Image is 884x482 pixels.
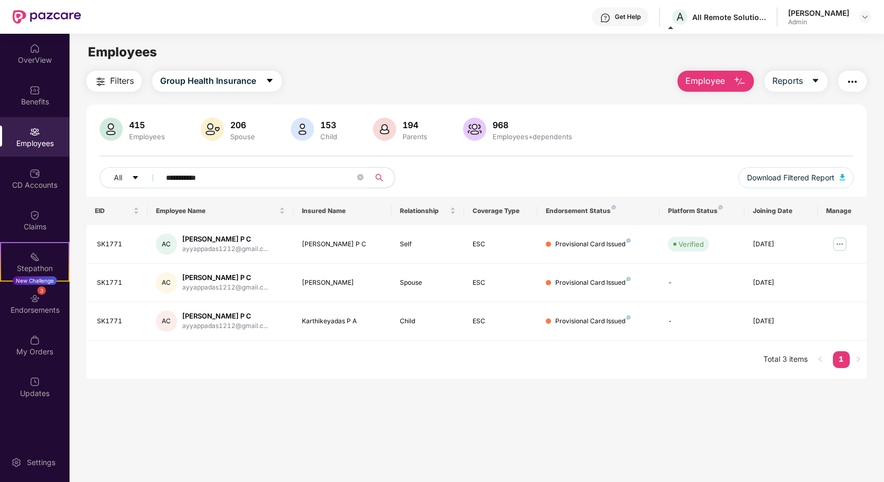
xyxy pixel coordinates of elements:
[473,239,529,249] div: ESC
[400,316,456,326] div: Child
[291,118,314,141] img: svg+xml;base64,PHN2ZyB4bWxucz0iaHR0cDovL3d3dy53My5vcmcvMjAwMC9zdmciIHhtbG5zOnhsaW5rPSJodHRwOi8vd3...
[833,351,850,367] a: 1
[473,316,529,326] div: ESC
[156,207,278,215] span: Employee Name
[861,13,869,21] img: svg+xml;base64,PHN2ZyBpZD0iRHJvcGRvd24tMzJ4MzIiIHhtbG5zPSJodHRwOi8vd3d3LnczLm9yZy8yMDAwL3N2ZyIgd2...
[156,311,177,332] div: AC
[318,132,339,141] div: Child
[850,351,867,368] button: right
[148,197,294,225] th: Employee Name
[555,278,631,288] div: Provisional Card Issued
[812,351,829,368] button: left
[293,197,391,225] th: Insured Name
[719,205,723,209] img: svg+xml;base64,PHN2ZyB4bWxucz0iaHR0cDovL3d3dy53My5vcmcvMjAwMC9zdmciIHdpZHRoPSI4IiBoZWlnaHQ9IjgiIH...
[266,76,274,86] span: caret-down
[692,12,766,22] div: All Remote Solutions Private Limited
[400,207,448,215] span: Relationship
[11,457,22,468] img: svg+xml;base64,PHN2ZyBpZD0iU2V0dGluZy0yMHgyMCIgeG1sbnM9Imh0dHA6Ly93d3cudzMub3JnLzIwMDAvc3ZnIiB3aW...
[152,71,282,92] button: Group Health Insurancecaret-down
[201,118,224,141] img: svg+xml;base64,PHN2ZyB4bWxucz0iaHR0cDovL3d3dy53My5vcmcvMjAwMC9zdmciIHhtbG5zOnhsaW5rPSJodHRwOi8vd3...
[30,335,40,345] img: svg+xml;base64,PHN2ZyBpZD0iTXlfT3JkZXJzIiBkYXRhLW5hbWU9Ik15IE9yZGVycyIgeG1sbnM9Imh0dHA6Ly93d3cudz...
[182,321,268,331] div: ayyappadas1212@gmail.c...
[357,174,364,180] span: close-circle
[490,120,574,130] div: 968
[88,44,157,60] span: Employees
[772,74,803,88] span: Reports
[400,120,429,130] div: 194
[114,172,122,184] span: All
[612,205,616,209] img: svg+xml;base64,PHN2ZyB4bWxucz0iaHR0cDovL3d3dy53My5vcmcvMjAwMC9zdmciIHdpZHRoPSI4IiBoZWlnaHQ9IjgiIH...
[100,118,123,141] img: svg+xml;base64,PHN2ZyB4bWxucz0iaHR0cDovL3d3dy53My5vcmcvMjAwMC9zdmciIHhtbG5zOnhsaW5rPSJodHRwOi8vd3...
[97,239,139,249] div: SK1771
[373,118,396,141] img: svg+xml;base64,PHN2ZyB4bWxucz0iaHR0cDovL3d3dy53My5vcmcvMjAwMC9zdmciIHhtbG5zOnhsaW5rPSJodHRwOi8vd3...
[555,239,631,249] div: Provisional Card Issued
[30,85,40,95] img: svg+xml;base64,PHN2ZyBpZD0iQmVuZWZpdHMiIHhtbG5zPSJodHRwOi8vd3d3LnczLm9yZy8yMDAwL3N2ZyIgd2lkdGg9Ij...
[546,207,651,215] div: Endorsement Status
[94,75,107,88] img: svg+xml;base64,PHN2ZyB4bWxucz0iaHR0cDovL3d3dy53My5vcmcvMjAwMC9zdmciIHdpZHRoPSIyNCIgaGVpZ2h0PSIyNC...
[156,234,177,255] div: AC
[228,120,257,130] div: 206
[160,74,256,88] span: Group Health Insurance
[463,118,486,141] img: svg+xml;base64,PHN2ZyB4bWxucz0iaHR0cDovL3d3dy53My5vcmcvMjAwMC9zdmciIHhtbG5zOnhsaW5rPSJodHRwOi8vd3...
[855,356,861,362] span: right
[812,351,829,368] li: Previous Page
[30,43,40,54] img: svg+xml;base64,PHN2ZyBpZD0iSG9tZSIgeG1sbnM9Imh0dHA6Ly93d3cudzMub3JnLzIwMDAvc3ZnIiB3aWR0aD0iMjAiIG...
[400,278,456,288] div: Spouse
[302,316,382,326] div: Karthikeyadas P A
[490,132,574,141] div: Employees+dependents
[182,283,268,293] div: ayyappadas1212@gmail.c...
[110,74,134,88] span: Filters
[626,238,631,243] img: svg+xml;base64,PHN2ZyB4bWxucz0iaHR0cDovL3d3dy53My5vcmcvMjAwMC9zdmciIHdpZHRoPSI4IiBoZWlnaHQ9IjgiIH...
[753,239,809,249] div: [DATE]
[615,13,641,21] div: Get Help
[30,168,40,179] img: svg+xml;base64,PHN2ZyBpZD0iQ0RfQWNjb3VudHMiIGRhdGEtbmFtZT0iQ0QgQWNjb3VudHMiIHhtbG5zPSJodHRwOi8vd3...
[30,293,40,304] img: svg+xml;base64,PHN2ZyBpZD0iRW5kb3JzZW1lbnRzIiB4bWxucz0iaHR0cDovL3d3dy53My5vcmcvMjAwMC9zdmciIHdpZH...
[30,210,40,220] img: svg+xml;base64,PHN2ZyBpZD0iQ2xhaW0iIHhtbG5zPSJodHRwOi8vd3d3LnczLm9yZy8yMDAwL3N2ZyIgd2lkdGg9IjIwIi...
[555,316,631,326] div: Provisional Card Issued
[318,120,339,130] div: 153
[30,127,40,137] img: svg+xml;base64,PHN2ZyBpZD0iRW1wbG95ZWVzIiB4bWxucz0iaHR0cDovL3d3dy53My5vcmcvMjAwMC9zdmciIHdpZHRoPS...
[744,197,818,225] th: Joining Date
[182,234,268,244] div: [PERSON_NAME] P C
[132,174,139,182] span: caret-down
[1,263,68,274] div: Stepathon
[127,132,167,141] div: Employees
[676,11,684,23] span: A
[817,356,823,362] span: left
[747,172,834,184] span: Download Filtered Report
[13,10,81,24] img: New Pazcare Logo
[677,71,754,92] button: Employee
[753,278,809,288] div: [DATE]
[739,167,853,188] button: Download Filtered Report
[391,197,465,225] th: Relationship
[764,71,828,92] button: Reportscaret-down
[788,18,849,26] div: Admin
[302,239,382,249] div: [PERSON_NAME] P C
[811,76,820,86] span: caret-down
[369,167,395,188] button: search
[600,13,611,23] img: svg+xml;base64,PHN2ZyBpZD0iSGVscC0zMngzMiIgeG1sbnM9Imh0dHA6Ly93d3cudzMub3JnLzIwMDAvc3ZnIiB3aWR0aD...
[763,351,808,368] li: Total 3 items
[733,75,746,88] img: svg+xml;base64,PHN2ZyB4bWxucz0iaHR0cDovL3d3dy53My5vcmcvMjAwMC9zdmciIHhtbG5zOnhsaW5rPSJodHRwOi8vd3...
[818,197,867,225] th: Manage
[626,315,631,320] img: svg+xml;base64,PHN2ZyB4bWxucz0iaHR0cDovL3d3dy53My5vcmcvMjAwMC9zdmciIHdpZHRoPSI4IiBoZWlnaHQ9IjgiIH...
[182,273,268,283] div: [PERSON_NAME] P C
[850,351,867,368] li: Next Page
[302,278,382,288] div: [PERSON_NAME]
[753,316,809,326] div: [DATE]
[30,377,40,387] img: svg+xml;base64,PHN2ZyBpZD0iVXBkYXRlZCIgeG1sbnM9Imh0dHA6Ly93d3cudzMub3JnLzIwMDAvc3ZnIiB3aWR0aD0iMj...
[97,316,139,326] div: SK1771
[127,120,167,130] div: 415
[400,239,456,249] div: Self
[182,311,268,321] div: [PERSON_NAME] P C
[86,197,148,225] th: EID
[831,236,848,253] img: manageButton
[357,173,364,183] span: close-circle
[100,167,164,188] button: Allcaret-down
[833,351,850,368] li: 1
[24,457,58,468] div: Settings
[97,278,139,288] div: SK1771
[369,173,389,182] span: search
[685,74,725,88] span: Employee
[182,244,268,254] div: ayyappadas1212@gmail.c...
